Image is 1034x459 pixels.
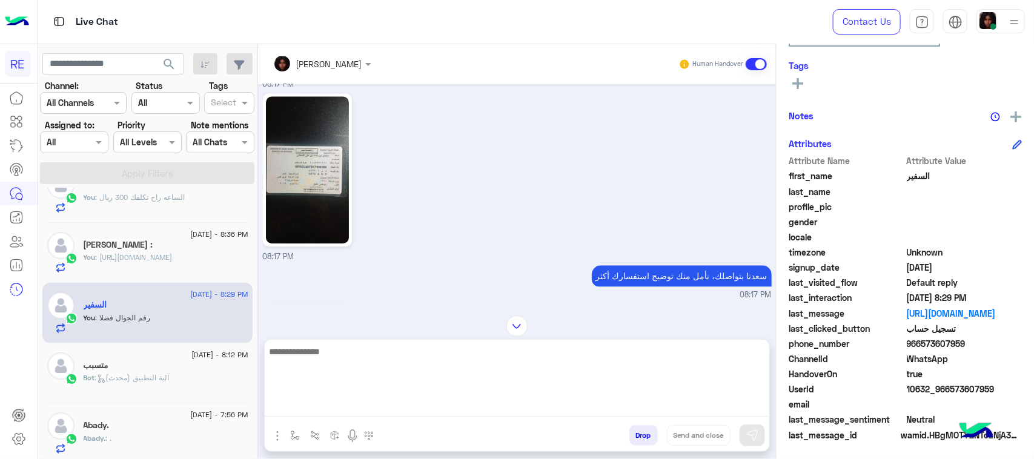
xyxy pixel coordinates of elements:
[65,373,78,385] img: WhatsApp
[789,60,1022,71] h6: Tags
[955,411,998,453] img: hulul-logo.png
[45,119,94,131] label: Assigned to:
[789,216,904,228] span: gender
[5,51,31,77] div: RE
[263,79,294,88] span: 08:17 PM
[84,420,110,431] h5: Abady.
[990,112,1000,122] img: notes
[740,289,772,301] span: 08:17 PM
[5,9,29,35] img: Logo
[266,96,349,243] img: 801367945870118.jpg
[209,96,236,111] div: Select
[270,429,285,443] img: send attachment
[907,383,1022,395] span: 10632_966573607959
[47,412,75,440] img: defaultAdmin.png
[364,431,374,441] img: make a call
[47,292,75,319] img: defaultAdmin.png
[47,352,75,380] img: defaultAdmin.png
[910,9,934,35] a: tab
[95,373,170,382] span: : آلية التطبيق (محدث)
[84,434,106,443] span: Abady.
[96,193,185,202] span: الساعه راح تكلفك 300 ريال
[65,312,78,325] img: WhatsApp
[310,431,320,440] img: Trigger scenario
[325,425,345,445] button: create order
[789,398,904,411] span: email
[667,425,731,446] button: Send and close
[51,14,67,29] img: tab
[1010,111,1021,122] img: add
[789,413,904,426] span: last_message_sentiment
[96,253,173,262] span: https://chat.whatsapp.com/HdNReFpMwqjKDgV8Byn8mH?mode=ems_copy_c
[789,261,904,274] span: signup_date
[65,192,78,204] img: WhatsApp
[118,119,145,131] label: Priority
[907,170,1022,182] span: السفير
[789,307,904,320] span: last_message
[290,431,300,440] img: select flow
[209,79,228,92] label: Tags
[40,162,254,184] button: Apply Filters
[915,15,929,29] img: tab
[907,398,1022,411] span: null
[907,337,1022,350] span: 966573607959
[592,265,772,286] p: 31/8/2025, 8:17 PM
[789,154,904,167] span: Attribute Name
[833,9,901,35] a: Contact Us
[907,276,1022,289] span: Default reply
[907,216,1022,228] span: null
[789,200,904,213] span: profile_pic
[84,300,107,310] h5: السفير
[789,322,904,335] span: last_clicked_button
[907,246,1022,259] span: Unknown
[1007,15,1022,30] img: profile
[789,276,904,289] span: last_visited_flow
[907,322,1022,335] span: تسجيل حساب
[907,307,1022,320] a: [URL][DOMAIN_NAME]
[746,429,758,441] img: send message
[901,429,1022,441] span: wamid.HBgMOTY2NTczNjA3OTU5FQIAEhggREY4QTAxMDQ2NzY4QjcxNjMxMTJEODZFOEQ0RUY2QzgA
[65,433,78,445] img: WhatsApp
[191,119,248,131] label: Note mentions
[979,12,996,29] img: userImage
[692,59,743,69] small: Human Handover
[789,110,814,121] h6: Notes
[949,15,963,29] img: tab
[190,409,248,420] span: [DATE] - 7:56 PM
[789,368,904,380] span: HandoverOn
[162,57,176,71] span: search
[96,313,151,322] span: رقم الجوال فضلا
[907,261,1022,274] span: 2025-08-31T16:39:02.672Z
[84,360,109,371] h5: متسبب
[136,79,162,92] label: Status
[907,154,1022,167] span: Attribute Value
[789,291,904,304] span: last_interaction
[907,231,1022,243] span: null
[84,193,96,202] span: You
[789,337,904,350] span: phone_number
[305,425,325,445] button: Trigger scenario
[629,425,658,446] button: Drop
[263,252,294,261] span: 08:17 PM
[789,383,904,395] span: UserId
[789,138,832,149] h6: Attributes
[47,232,75,259] img: defaultAdmin.png
[84,373,95,382] span: Bot
[106,434,112,443] span: .
[907,413,1022,426] span: 0
[907,352,1022,365] span: 2
[190,229,248,240] span: [DATE] - 8:36 PM
[789,352,904,365] span: ChannelId
[789,246,904,259] span: timezone
[76,14,118,30] p: Live Chat
[907,291,1022,304] span: 2025-08-31T17:29:34.164Z
[65,253,78,265] img: WhatsApp
[154,53,184,79] button: search
[789,429,898,441] span: last_message_id
[84,240,153,250] h5: ماجد حمود أبو مازن :
[506,315,528,337] img: scroll
[84,253,96,262] span: You
[190,289,248,300] span: [DATE] - 8:29 PM
[345,429,360,443] img: send voice note
[330,431,340,440] img: create order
